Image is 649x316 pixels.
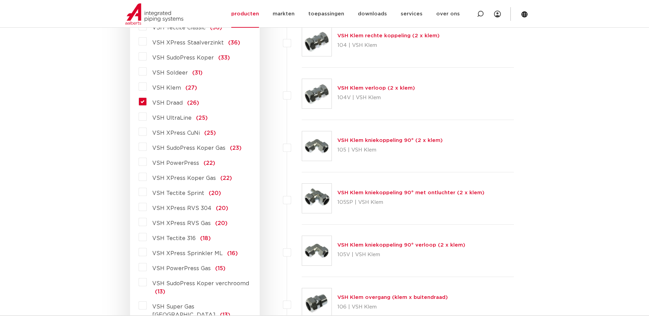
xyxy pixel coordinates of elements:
[302,131,332,161] img: Thumbnail for VSH Klem kniekoppeling 90° (2 x klem)
[152,85,181,91] span: VSH Klem
[196,115,208,121] span: (25)
[155,289,165,294] span: (13)
[185,85,197,91] span: (27)
[204,130,216,136] span: (25)
[337,249,465,260] p: 105V | VSH Klem
[337,85,415,91] a: VSH Klem verloop (2 x klem)
[337,138,443,143] a: VSH Klem kniekoppeling 90° (2 x klem)
[302,79,332,108] img: Thumbnail for VSH Klem verloop (2 x klem)
[302,184,332,213] img: Thumbnail for VSH Klem kniekoppeling 90° met ontluchter (2 x klem)
[218,55,230,61] span: (33)
[337,190,484,195] a: VSH Klem kniekoppeling 90° met ontluchter (2 x klem)
[337,40,440,51] p: 104 | VSH Klem
[220,175,232,181] span: (22)
[302,236,332,265] img: Thumbnail for VSH Klem kniekoppeling 90° verloop (2 x klem)
[152,55,214,61] span: VSH SudoPress Koper
[227,251,238,256] span: (16)
[152,266,211,271] span: VSH PowerPress Gas
[152,40,224,45] span: VSH XPress Staalverzinkt
[152,251,223,256] span: VSH XPress Sprinkler ML
[230,145,242,151] span: (23)
[152,175,216,181] span: VSH XPress Koper Gas
[215,266,225,271] span: (15)
[204,160,215,166] span: (22)
[152,236,196,241] span: VSH Tectite 316
[152,206,211,211] span: VSH XPress RVS 304
[187,100,199,106] span: (26)
[337,145,443,156] p: 105 | VSH Klem
[209,190,221,196] span: (20)
[216,206,228,211] span: (20)
[152,100,183,106] span: VSH Draad
[210,25,222,30] span: (36)
[192,70,203,76] span: (31)
[228,40,240,45] span: (36)
[337,197,484,208] p: 105SP | VSH Klem
[152,221,211,226] span: VSH XPress RVS Gas
[337,33,440,38] a: VSH Klem rechte koppeling (2 x klem)
[152,145,225,151] span: VSH SudoPress Koper Gas
[152,190,204,196] span: VSH Tectite Sprint
[152,25,206,30] span: VSH Tectite Classic
[337,302,448,313] p: 106 | VSH Klem
[152,70,188,76] span: VSH Soldeer
[200,236,211,241] span: (18)
[337,295,448,300] a: VSH Klem overgang (klem x buitendraad)
[215,221,228,226] span: (20)
[152,115,192,121] span: VSH UltraLine
[152,160,199,166] span: VSH PowerPress
[302,27,332,56] img: Thumbnail for VSH Klem rechte koppeling (2 x klem)
[152,130,200,136] span: VSH XPress CuNi
[152,281,249,286] span: VSH SudoPress Koper verchroomd
[337,92,415,103] p: 104V | VSH Klem
[337,242,465,248] a: VSH Klem kniekoppeling 90° verloop (2 x klem)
